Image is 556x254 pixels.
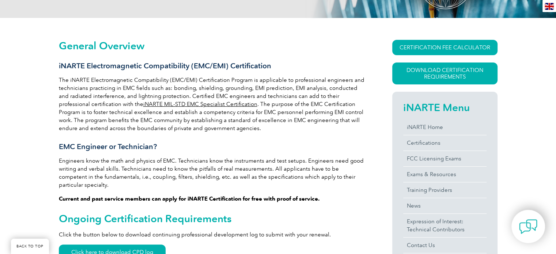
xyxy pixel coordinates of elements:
[403,182,487,198] a: Training Providers
[11,239,49,254] a: BACK TO TOP
[59,213,366,224] h2: Ongoing Certification Requirements
[392,62,498,84] a: Download Certification Requirements
[59,40,366,52] h2: General Overview
[403,214,487,237] a: Expression of Interest:Technical Contributors
[403,198,487,213] a: News
[403,238,487,253] a: Contact Us
[59,231,366,239] p: Click the button below to download continuing professional development log to submit with your re...
[143,101,257,107] a: iNARTE MIL-STD EMC Specialist Certification
[59,61,366,71] h3: iNARTE Electromagnetic Compatibility (EMC/EMI) Certification
[59,76,366,132] p: The iNARTE Electromagnetic Compatibility (EMC/EMI) Certification Program is applicable to profess...
[403,120,487,135] a: iNARTE Home
[403,102,487,113] h2: iNARTE Menu
[59,142,366,151] h3: EMC Engineer or Technician?
[59,196,320,202] strong: Current and past service members can apply for iNARTE Certification for free with proof of service.
[403,135,487,151] a: Certifications
[403,151,487,166] a: FCC Licensing Exams
[392,40,498,55] a: CERTIFICATION FEE CALCULATOR
[403,167,487,182] a: Exams & Resources
[519,217,537,236] img: contact-chat.png
[545,3,554,10] img: en
[59,157,366,189] p: Engineers know the math and physics of EMC. Technicians know the instruments and test setups. Eng...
